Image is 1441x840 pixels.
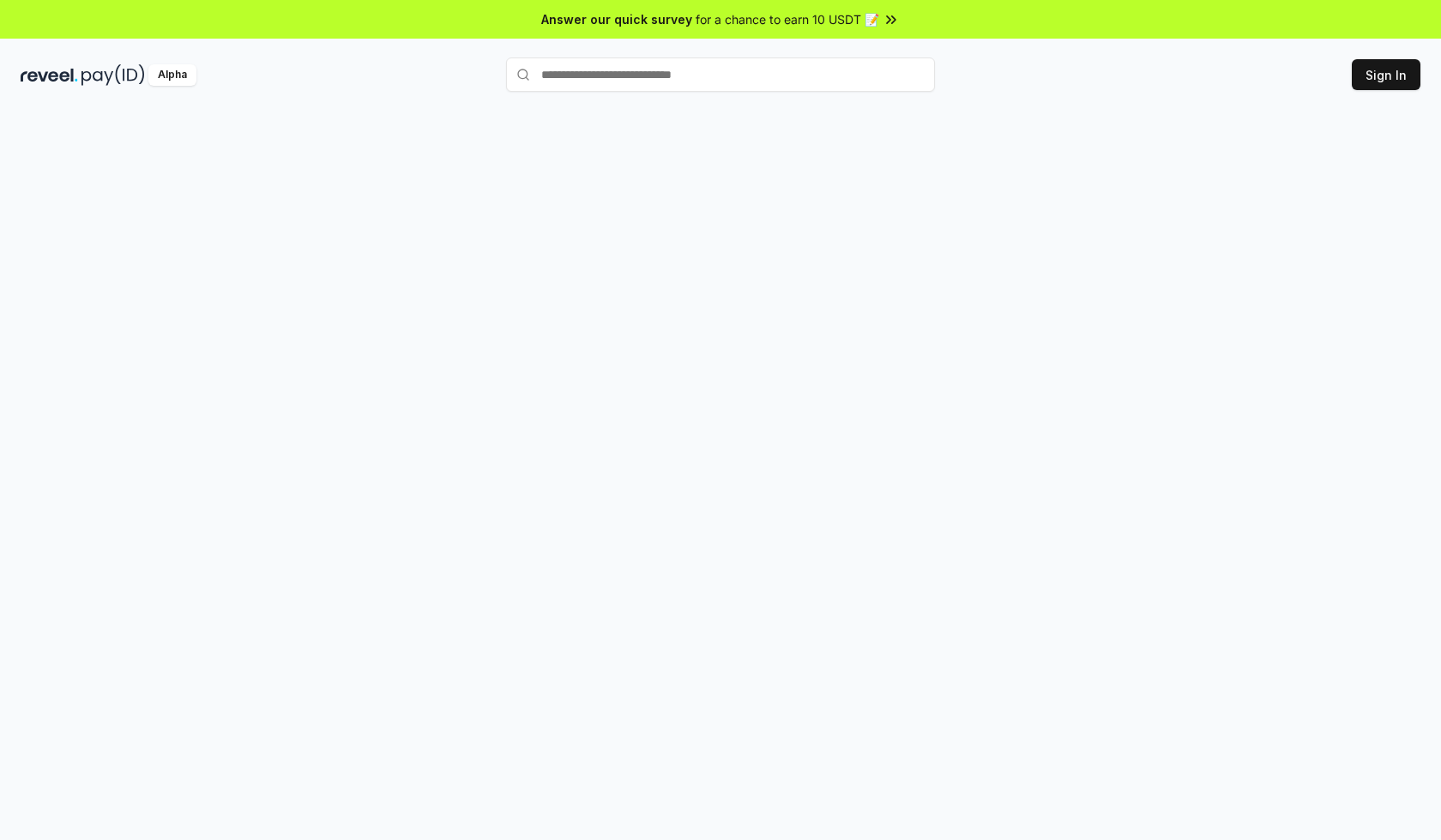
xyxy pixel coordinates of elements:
[148,64,196,86] div: Alpha
[696,10,879,28] span: for a chance to earn 10 USDT 📝
[21,64,78,86] img: reveel_dark
[1352,59,1420,90] button: Sign In
[541,10,692,28] span: Answer our quick survey
[81,64,145,86] img: pay_id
